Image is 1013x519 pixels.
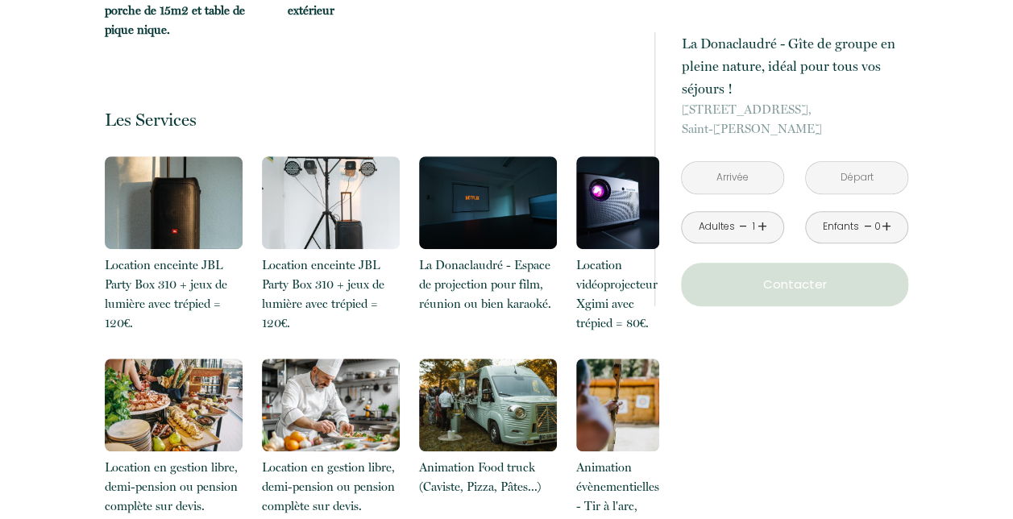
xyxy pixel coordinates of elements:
[758,214,767,239] a: +
[419,156,557,249] img: 17380009292195.jpg
[105,458,243,516] p: Location en gestion libre, demi-pension ou pension complète sur devis.
[105,359,243,451] img: 17392871741057.jpg
[262,156,400,249] img: 17392853533931.jpg
[419,255,557,313] p: La Donaclaudré - Espace de projection pour film, réunion ou bien karaoké.
[105,109,633,131] p: Les Services
[105,156,243,249] img: 17380009197854.jpg
[882,214,891,239] a: +
[806,162,907,193] input: Départ
[419,458,557,496] p: Animation Food truck (Caviste, Pizza, Pâtes...)
[576,255,659,333] p: Location vidéoprojecteur Xgimi avec trépied = 80€.
[262,458,400,516] p: Location en gestion libre, demi-pension ou pension complète sur devis.
[749,219,758,235] div: 1
[698,219,734,235] div: Adultes
[419,359,557,451] img: 17392864529637.jpg
[262,255,400,333] p: Location enceinte JBL Party Box 310 + jeux de lumière avec trépied = 120€.
[739,214,748,239] a: -
[687,275,903,294] p: Contacter
[681,100,908,119] span: [STREET_ADDRESS],
[576,156,659,249] img: 17380009313178.jpg
[823,219,859,235] div: Enfants
[576,359,659,451] img: 17392862999143.jpg
[105,255,243,333] p: Location enceinte JBL Party Box 310 + jeux de lumière avec trépied = 120€.
[682,162,783,193] input: Arrivée
[863,214,872,239] a: -
[681,100,908,139] p: Saint-[PERSON_NAME]
[681,32,908,100] p: La Donaclaudré - Gîte de groupe en pleine nature, idéal pour tous vos séjours !
[874,219,882,235] div: 0
[681,263,908,306] button: Contacter
[262,359,400,451] img: 17392866495434.jpg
